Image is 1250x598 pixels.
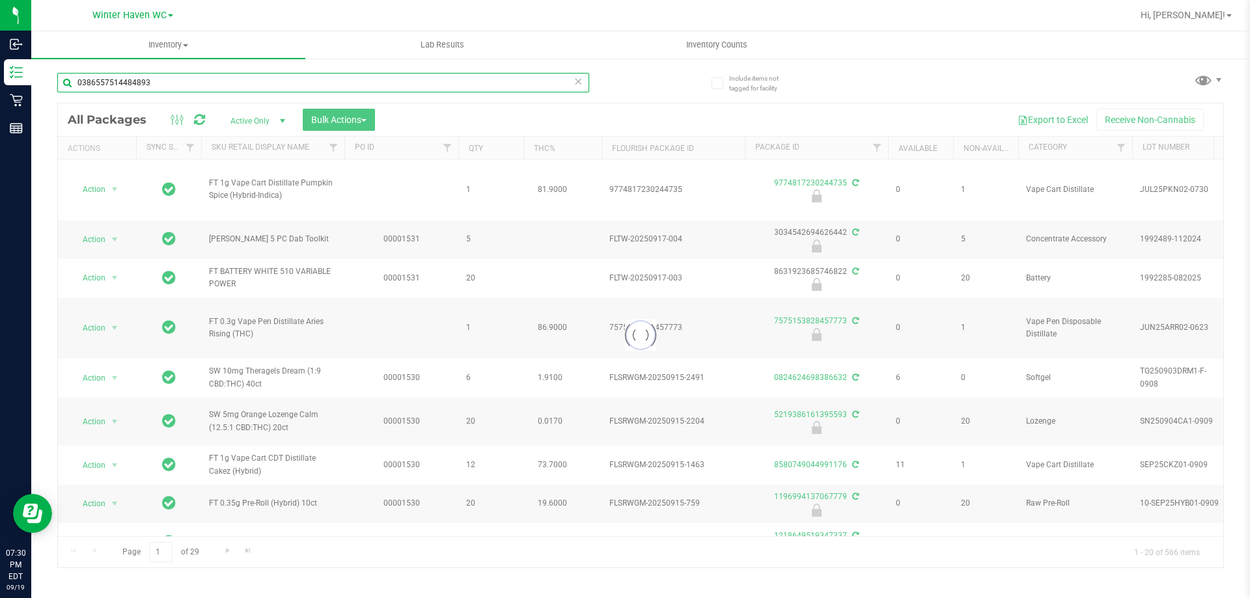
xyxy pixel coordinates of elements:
span: Include items not tagged for facility [729,74,794,93]
inline-svg: Retail [10,94,23,107]
inline-svg: Inbound [10,38,23,51]
p: 09/19 [6,582,25,592]
span: Lab Results [403,39,482,51]
span: Inventory [31,39,305,51]
inline-svg: Inventory [10,66,23,79]
input: Search Package ID, Item Name, SKU, Lot or Part Number... [57,73,589,92]
span: Winter Haven WC [92,10,167,21]
a: Lab Results [305,31,579,59]
span: Inventory Counts [669,39,765,51]
span: Hi, [PERSON_NAME]! [1141,10,1225,20]
inline-svg: Reports [10,122,23,135]
a: Inventory [31,31,305,59]
p: 07:30 PM EDT [6,547,25,582]
iframe: Resource center [13,494,52,533]
span: Clear [574,73,583,90]
a: Inventory Counts [579,31,854,59]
